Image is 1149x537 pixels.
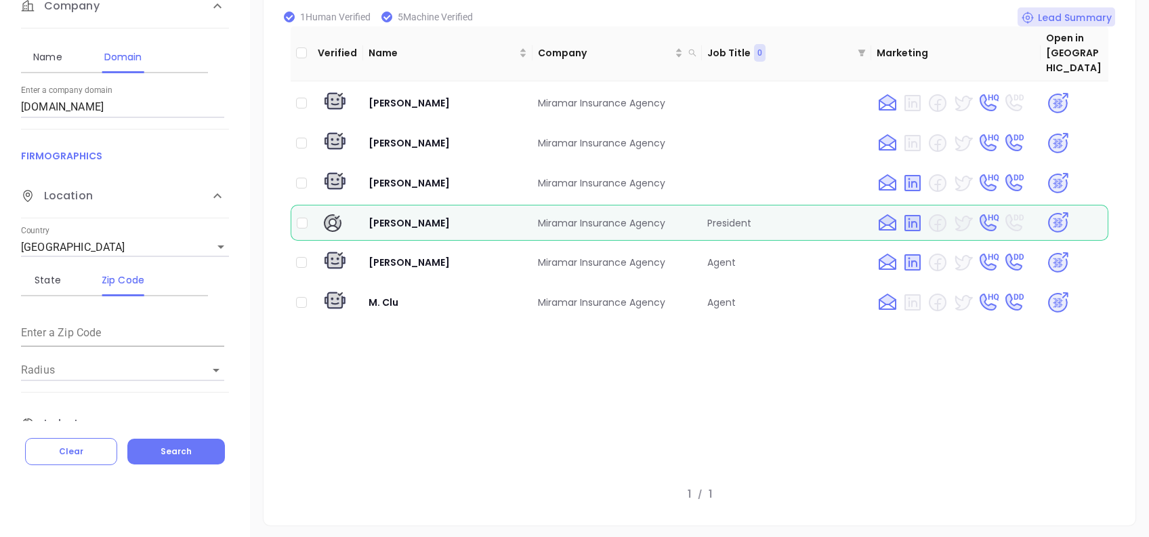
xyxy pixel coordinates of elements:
img: machine verify [322,250,348,275]
td: Agent [702,244,871,281]
div: Name [21,49,75,65]
td: Miramar Insurance Agency [532,165,702,201]
button: Open [207,361,226,380]
img: email yes [877,92,898,114]
th: Open in [GEOGRAPHIC_DATA] [1041,25,1108,81]
div: Zip Code [96,272,150,288]
img: phone HQ yes [977,92,999,114]
img: twitter yes [952,172,974,194]
span: 1 Human Verified [300,12,371,22]
p: FIRMOGRAPHICS [21,148,229,163]
img: email yes [877,132,898,154]
img: human verify [322,212,343,234]
td: Agent [702,284,871,321]
span: 5 Machine Verified [398,12,473,22]
span: search [686,43,699,63]
span: [PERSON_NAME] [369,96,450,110]
img: phone DD yes [1003,172,1024,194]
p: 1 [688,487,691,502]
span: Location [21,188,93,204]
span: Clear [59,445,83,457]
img: linkedin no [902,292,923,313]
img: phone DD no [1003,212,1024,234]
img: psa [1046,211,1070,235]
span: filter [855,41,869,64]
img: twitter yes [952,292,974,313]
span: Name [369,45,516,60]
div: [GEOGRAPHIC_DATA] [21,237,229,258]
span: Search [161,445,192,457]
img: psa [1046,251,1070,275]
img: email yes [877,292,898,313]
img: phone HQ yes [977,132,999,154]
img: psa [1046,132,1070,155]
td: Miramar Insurance Agency [532,125,702,161]
img: psa [1046,92,1070,115]
img: twitter yes [952,212,974,234]
td: Miramar Insurance Agency [532,85,702,121]
th: Marketing [871,25,1041,81]
div: Location [21,174,229,218]
div: Industry [21,403,229,444]
img: psa [1046,291,1070,315]
span: Industry [21,416,89,432]
img: phone DD yes [1003,252,1024,273]
div: State [21,272,75,288]
img: phone DD no [1003,92,1024,114]
span: M. Clu [369,296,398,309]
img: email yes [877,212,898,234]
img: phone HQ yes [977,212,999,234]
label: Enter a company domain [21,87,112,95]
th: Verified [312,25,363,81]
img: linkedin no [902,132,923,154]
td: Miramar Insurance Agency [532,244,702,281]
span: search [688,49,696,57]
span: 0 [757,45,762,60]
span: [PERSON_NAME] [369,176,450,190]
th: Company [532,25,702,81]
button: Clear [25,438,117,465]
img: facebook no [927,292,948,313]
img: phone DD yes [1003,132,1024,154]
img: phone HQ yes [977,172,999,194]
img: email yes [877,252,898,273]
span: [PERSON_NAME] [369,256,450,269]
p: 1 [709,487,712,502]
img: linkedin yes [902,212,923,234]
span: [PERSON_NAME] [369,216,450,230]
span: [PERSON_NAME] [369,136,450,150]
img: machine verify [322,90,348,116]
img: facebook no [927,92,948,114]
span: filter [858,49,866,57]
button: Search [127,439,225,464]
img: linkedin yes [902,172,923,194]
img: machine verify [322,170,348,196]
p: / [698,488,702,502]
td: President [702,205,871,241]
img: facebook no [927,252,948,273]
span: Company [538,45,672,60]
th: Name [363,25,532,81]
img: twitter yes [952,92,974,114]
img: phone HQ yes [977,292,999,313]
img: twitter yes [952,252,974,273]
img: linkedin no [902,92,923,114]
img: facebook no [927,172,948,194]
img: psa [1046,172,1070,195]
img: linkedin yes [902,252,923,273]
img: machine verify [322,290,348,315]
img: email yes [877,172,898,194]
img: machine verify [322,130,348,156]
img: phone DD yes [1003,292,1024,313]
img: twitter yes [952,132,974,154]
img: phone HQ yes [977,252,999,273]
img: facebook no [927,132,948,154]
label: Country [21,227,49,235]
td: Miramar Insurance Agency [532,205,702,241]
p: Job Title [707,45,751,60]
td: Miramar Insurance Agency [532,284,702,321]
div: Domain [96,49,150,65]
div: Lead Summary [1018,7,1115,26]
img: facebook no [927,212,948,234]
